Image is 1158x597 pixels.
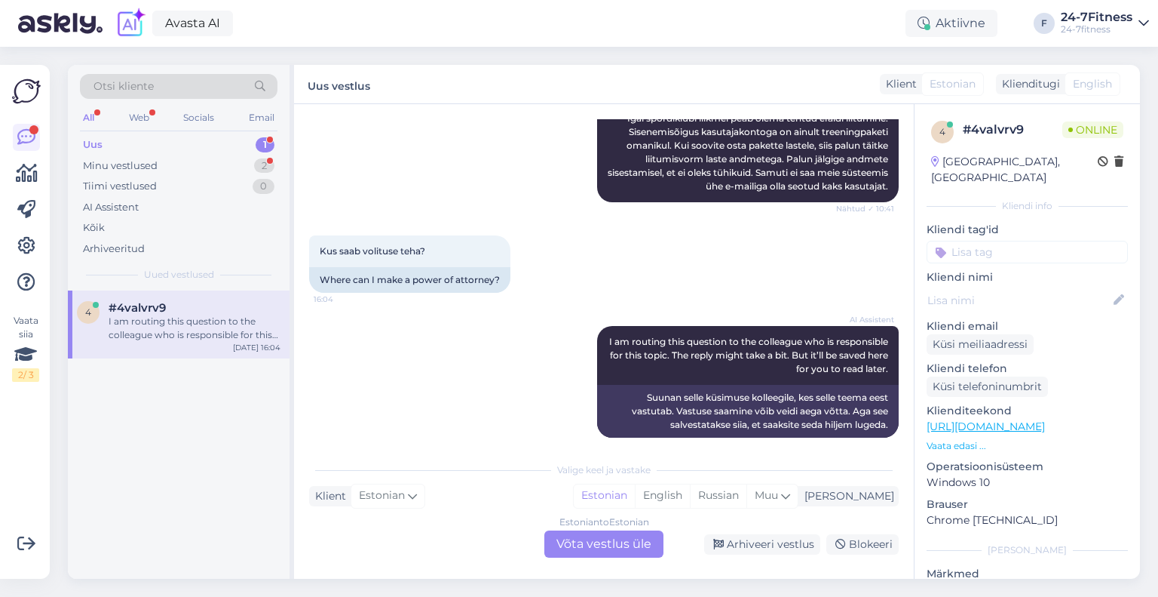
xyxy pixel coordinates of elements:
[798,488,894,504] div: [PERSON_NAME]
[559,515,649,529] div: Estonian to Estonian
[927,334,1034,355] div: Küsi meiliaadressi
[144,268,214,282] span: Uued vestlused
[314,294,370,305] span: 16:04
[755,488,778,502] span: Muu
[931,154,1098,186] div: [GEOGRAPHIC_DATA], [GEOGRAPHIC_DATA]
[83,158,158,174] div: Minu vestlused
[1061,11,1149,35] a: 24-7Fitness24-7fitness
[927,543,1128,557] div: [PERSON_NAME]
[83,179,157,194] div: Tiimi vestlused
[927,403,1128,419] p: Klienditeekond
[927,459,1128,475] p: Operatsioonisüsteem
[308,74,370,94] label: Uus vestlus
[83,242,145,257] div: Arhiveeritud
[233,342,280,353] div: [DATE] 16:04
[12,368,39,382] div: 2 / 3
[690,485,746,507] div: Russian
[152,11,233,36] a: Avasta AI
[927,420,1045,433] a: [URL][DOMAIN_NAME]
[609,336,890,374] span: I am routing this question to the colleague who is responsible for this topic. The reply might ta...
[838,439,894,450] span: 16:04
[1061,23,1132,35] div: 24-7fitness
[359,488,405,504] span: Estonian
[1073,76,1112,92] span: English
[253,179,274,194] div: 0
[927,377,1048,397] div: Küsi telefoninumbrit
[256,137,274,152] div: 1
[927,269,1128,285] p: Kliendi nimi
[838,314,894,325] span: AI Assistent
[1062,122,1123,138] span: Online
[80,108,97,128] div: All
[309,267,510,293] div: Where can I make a power of attorney?
[1061,11,1132,23] div: 24-7Fitness
[927,292,1111,309] input: Lisa nimi
[597,385,899,438] div: Suunan selle küsimuse kolleegile, kes selle teema eest vastutab. Vastuse saamine võib veidi aega ...
[930,76,976,92] span: Estonian
[927,439,1128,453] p: Vaata edasi ...
[12,77,41,106] img: Askly Logo
[246,108,277,128] div: Email
[996,76,1060,92] div: Klienditugi
[927,319,1128,334] p: Kliendi email
[109,301,166,315] span: #4valvrv9
[12,314,39,382] div: Vaata siia
[115,8,146,39] img: explore-ai
[836,203,894,214] span: Nähtud ✓ 10:41
[83,137,103,152] div: Uus
[704,534,820,555] div: Arhiveeri vestlus
[180,108,217,128] div: Socials
[309,463,899,477] div: Valige keel ja vastake
[927,361,1128,377] p: Kliendi telefon
[826,534,899,555] div: Blokeeri
[574,485,635,507] div: Estonian
[254,158,274,174] div: 2
[963,121,1062,139] div: # 4valvrv9
[126,108,152,128] div: Web
[880,76,917,92] div: Klient
[905,10,997,37] div: Aktiivne
[320,245,425,257] span: Kus saab volituse teha?
[1034,13,1055,34] div: F
[85,306,91,318] span: 4
[109,315,280,342] div: I am routing this question to the colleague who is responsible for this topic. The reply might ta...
[927,222,1128,238] p: Kliendi tag'id
[544,531,663,558] div: Võta vestlus üle
[83,220,105,235] div: Kõik
[927,241,1128,263] input: Lisa tag
[309,488,346,504] div: Klient
[927,475,1128,491] p: Windows 10
[93,78,154,94] span: Otsi kliente
[927,497,1128,512] p: Brauser
[927,566,1128,582] p: Märkmed
[83,200,139,215] div: AI Assistent
[927,199,1128,213] div: Kliendi info
[939,126,945,137] span: 4
[635,485,690,507] div: English
[927,512,1128,528] p: Chrome [TECHNICAL_ID]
